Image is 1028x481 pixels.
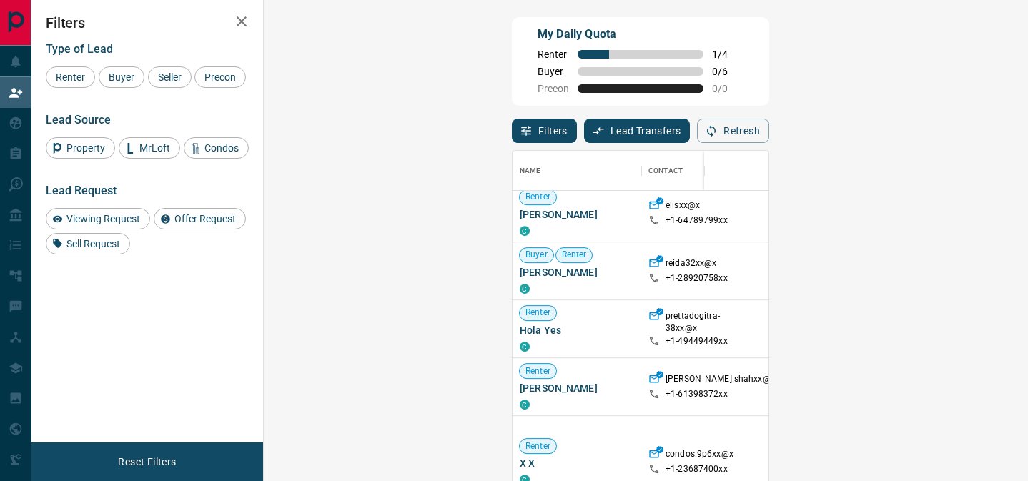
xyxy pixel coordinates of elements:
[61,142,110,154] span: Property
[520,207,634,222] span: [PERSON_NAME]
[520,284,530,294] div: condos.ca
[153,71,187,83] span: Seller
[538,66,569,77] span: Buyer
[46,184,117,197] span: Lead Request
[584,119,691,143] button: Lead Transfers
[520,226,530,236] div: condos.ca
[666,463,728,475] p: +1- 23687400xx
[61,213,145,224] span: Viewing Request
[648,151,683,191] div: Contact
[148,66,192,88] div: Seller
[697,119,769,143] button: Refresh
[46,66,95,88] div: Renter
[520,342,530,352] div: condos.ca
[520,381,634,395] span: [PERSON_NAME]
[712,66,743,77] span: 0 / 6
[154,208,246,229] div: Offer Request
[641,151,756,191] div: Contact
[119,137,180,159] div: MrLoft
[520,365,556,377] span: Renter
[666,257,716,272] p: reida32xx@x
[666,335,728,347] p: +1- 49449449xx
[520,456,634,470] span: X X
[556,249,593,262] span: Renter
[520,249,553,262] span: Buyer
[666,310,748,334] p: prettadogitra-38xx@x
[46,113,111,127] span: Lead Source
[109,450,185,474] button: Reset Filters
[666,214,728,227] p: +1- 64789799xx
[46,42,113,56] span: Type of Lead
[520,323,634,337] span: Hola Yes
[712,83,743,94] span: 0 / 0
[538,49,569,60] span: Renter
[666,388,728,400] p: +1- 61398372xx
[169,213,241,224] span: Offer Request
[666,373,775,388] p: [PERSON_NAME].shahxx@x
[104,71,139,83] span: Buyer
[199,71,241,83] span: Precon
[520,151,541,191] div: Name
[46,233,130,254] div: Sell Request
[520,400,530,410] div: condos.ca
[199,142,244,154] span: Condos
[512,119,577,143] button: Filters
[520,192,556,204] span: Renter
[184,137,249,159] div: Condos
[46,137,115,159] div: Property
[666,448,733,463] p: condos.9p6xx@x
[134,142,175,154] span: MrLoft
[51,71,90,83] span: Renter
[513,151,641,191] div: Name
[61,238,125,249] span: Sell Request
[520,307,556,319] span: Renter
[520,440,556,452] span: Renter
[538,26,743,43] p: My Daily Quota
[99,66,144,88] div: Buyer
[520,265,634,279] span: [PERSON_NAME]
[712,49,743,60] span: 1 / 4
[666,199,700,214] p: elisxx@x
[666,272,728,284] p: +1- 28920758xx
[46,208,150,229] div: Viewing Request
[538,83,569,94] span: Precon
[194,66,246,88] div: Precon
[46,14,249,31] h2: Filters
